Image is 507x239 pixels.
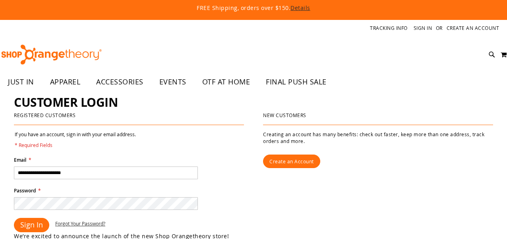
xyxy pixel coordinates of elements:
a: FINAL PUSH SALE [258,73,335,91]
button: Sign In [14,218,49,232]
a: Sign In [414,25,432,31]
a: Tracking Info [370,25,408,31]
a: APPAREL [42,73,89,91]
a: Forgot Your Password? [55,220,105,227]
strong: Registered Customers [14,112,75,118]
span: FINAL PUSH SALE [266,73,327,91]
legend: If you have an account, sign in with your email address. [14,131,137,149]
span: ACCESSORIES [96,73,143,91]
span: APPAREL [50,73,81,91]
span: OTF AT HOME [202,73,250,91]
span: JUST IN [8,73,34,91]
span: Email [14,157,26,163]
span: Create an Account [269,158,314,165]
span: * Required Fields [15,142,136,149]
p: FREE Shipping, orders over $150. [29,4,478,12]
strong: New Customers [263,112,306,118]
span: Password [14,187,36,194]
a: Details [290,4,310,12]
span: Sign In [20,220,43,229]
span: EVENTS [159,73,186,91]
p: Creating an account has many benefits: check out faster, keep more than one address, track orders... [263,131,493,145]
a: Create an Account [447,25,499,31]
span: Customer Login [14,94,118,110]
a: ACCESSORIES [88,73,151,91]
a: OTF AT HOME [194,73,258,91]
span: Forgot Your Password? [55,220,105,227]
a: Create an Account [263,155,320,168]
a: EVENTS [151,73,194,91]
